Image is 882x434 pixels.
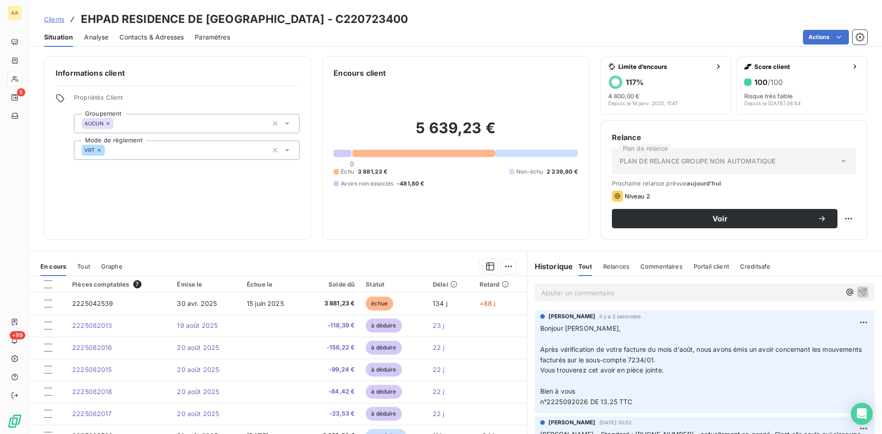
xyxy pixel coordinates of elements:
span: PLAN DE RELANCE GROUPE NON AUTOMATIQUE [620,157,776,166]
span: 2225042539 [72,299,113,307]
button: Limite d’encours117%4 800,00 €Depuis le 14 janv. 2025, 11:41 [600,56,731,115]
div: Échue le [247,281,299,288]
span: Depuis le 14 janv. 2025, 11:41 [608,101,677,106]
span: Niveau 2 [625,192,650,200]
span: Prochaine relance prévue [612,180,856,187]
a: Clients [44,15,64,24]
h3: EHPAD RESIDENCE DE [GEOGRAPHIC_DATA] - C220723400 [81,11,408,28]
span: Clients [44,16,64,23]
button: Actions [803,30,849,45]
span: Propriétés Client [74,94,300,107]
span: 2 239,80 € [547,168,578,176]
span: 22 j [433,344,445,351]
span: Échu [341,168,354,176]
input: Ajouter une valeur [113,119,121,128]
span: Graphe [101,263,123,270]
div: AA [7,6,22,20]
span: 20 août 2025 [177,410,219,417]
h6: 100 [754,78,783,87]
span: Après vérification de votre facture du mois d’août, nous avons émis un avoir concernant les mouve... [540,345,864,364]
span: 22 j [433,366,445,373]
img: Logo LeanPay [7,414,22,428]
button: Score client100/100Risque très faibleDepuis le [DATE] 08:54 [736,56,867,115]
span: Paramètres [195,33,230,42]
span: -118,39 € [310,321,355,330]
div: Solde dû [310,281,355,288]
div: Émise le [177,281,235,288]
h6: Informations client [56,68,300,79]
span: Voir [623,215,817,222]
div: Statut [366,281,422,288]
span: +99 [10,331,25,339]
span: 2225082016 [72,344,113,351]
h6: Relance [612,132,856,143]
span: Non-échu [516,168,543,176]
span: Portail client [694,263,729,270]
input: Ajouter une valeur [105,146,112,154]
div: Délai [433,281,469,288]
span: [PERSON_NAME] [548,312,596,321]
span: Analyse [84,33,108,42]
span: AUCUN [85,121,103,126]
span: -84,42 € [310,387,355,396]
span: Contacts & Adresses [119,33,184,42]
span: n°2225092026 DE 13.25 TTC [540,398,633,406]
h6: Historique [527,261,573,272]
h2: 5 639,23 € [334,119,577,147]
h6: 117 % [626,78,644,87]
span: -481,80 € [397,180,424,188]
span: -23,53 € [310,409,355,418]
span: Risque très faible [744,92,793,100]
span: 5 [17,88,25,96]
span: 20 août 2025 [177,388,219,395]
span: à déduire [366,341,401,355]
span: Relances [603,263,629,270]
div: Retard [480,281,521,288]
span: 3 881,23 € [358,168,388,176]
h6: Encours client [334,68,386,79]
span: Score client [754,63,848,70]
span: Limite d’encours [618,63,712,70]
span: -156,22 € [310,343,355,352]
span: +88 j [480,299,496,307]
span: 30 avr. 2025 [177,299,217,307]
span: 20 août 2025 [177,366,219,373]
button: Voir [612,209,837,228]
span: 2225082018 [72,388,113,395]
span: à déduire [366,407,401,421]
span: 2225082017 [72,410,112,417]
span: 2225082015 [72,366,112,373]
span: Tout [578,263,592,270]
span: à déduire [366,319,401,333]
div: Open Intercom Messenger [851,403,873,425]
span: 22 j [433,388,445,395]
span: à déduire [366,363,401,377]
span: Creditsafe [740,263,771,270]
span: 4 800,00 € [608,92,639,100]
span: 19 août 2025 [177,321,218,329]
span: échue [366,297,393,310]
span: 7 [133,280,141,288]
span: 20 août 2025 [177,344,219,351]
span: Bonjour [PERSON_NAME], [540,324,621,332]
span: aujourd’hui [687,180,721,187]
span: 2225082013 [72,321,113,329]
div: Pièces comptables [72,280,166,288]
span: 15 juin 2025 [247,299,284,307]
span: 0 [350,160,354,168]
span: 22 j [433,410,445,417]
span: -99,24 € [310,365,355,374]
span: [PERSON_NAME] [548,418,596,427]
span: VRT [85,147,95,153]
span: à déduire [366,385,401,399]
span: Situation [44,33,73,42]
span: [DATE] 10:52 [599,420,632,425]
span: 23 j [433,321,445,329]
span: /100 [768,78,783,87]
span: Commentaires [640,263,683,270]
span: Depuis le [DATE] 08:54 [744,101,801,106]
span: Vous trouverez cet avoir en pièce jointe. [540,366,664,374]
span: Avoirs non associés [341,180,393,188]
span: 3 881,23 € [310,299,355,308]
span: En cours [40,263,66,270]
